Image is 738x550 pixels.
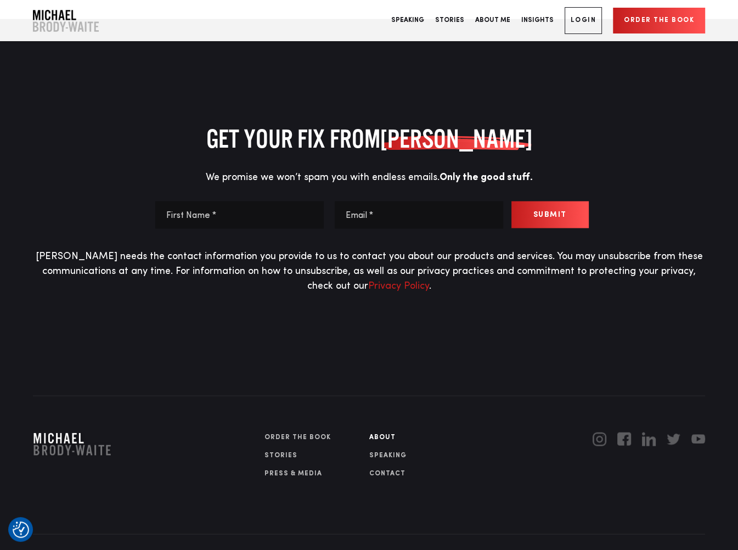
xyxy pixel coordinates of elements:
[667,434,680,445] img: Twitter
[33,124,705,154] h2: Get your fix from
[368,281,429,291] a: Privacy Policy
[33,249,705,294] p: [PERSON_NAME] needs the contact information you provide to us to contact you about our products a...
[642,433,656,446] img: Linkedin
[33,433,112,456] img: Company Logo
[691,434,705,445] img: YouTube
[613,8,705,33] a: Order the book
[264,469,369,479] a: PRESS & MEDIA
[380,124,532,154] span: [PERSON_NAME]
[369,469,474,479] a: Contact
[151,1,181,9] span: Last name
[13,521,29,538] button: Consent Preferences
[617,433,631,446] img: Facebook
[264,451,369,461] a: Stories
[369,433,474,442] a: About
[565,7,602,34] a: Login
[593,433,606,446] img: Instagram
[369,451,474,461] a: SPEAKING
[155,201,324,229] input: Name
[511,201,589,228] button: Submit
[33,433,112,456] a: Home link
[264,433,369,442] a: Order The Book
[440,172,533,182] b: Only the good stuff.
[13,521,29,538] img: Revisit consent button
[117,184,162,193] a: Privacy Policy
[33,10,99,32] a: Company Logo Company Logo
[206,172,533,182] span: We promise we won’t spam you with endless emails.
[691,433,705,446] a: YouTube
[667,433,680,446] a: Twitter
[335,201,503,229] input: Email
[33,10,99,32] img: Company Logo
